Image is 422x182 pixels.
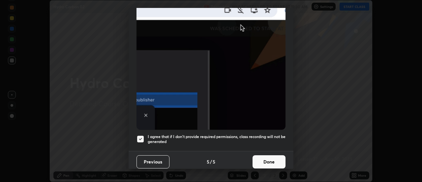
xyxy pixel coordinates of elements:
[213,158,215,165] h4: 5
[136,155,169,168] button: Previous
[148,134,286,144] h5: I agree that if I don't provide required permissions, class recording will not be generated
[253,155,286,168] button: Done
[207,158,209,165] h4: 5
[210,158,212,165] h4: /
